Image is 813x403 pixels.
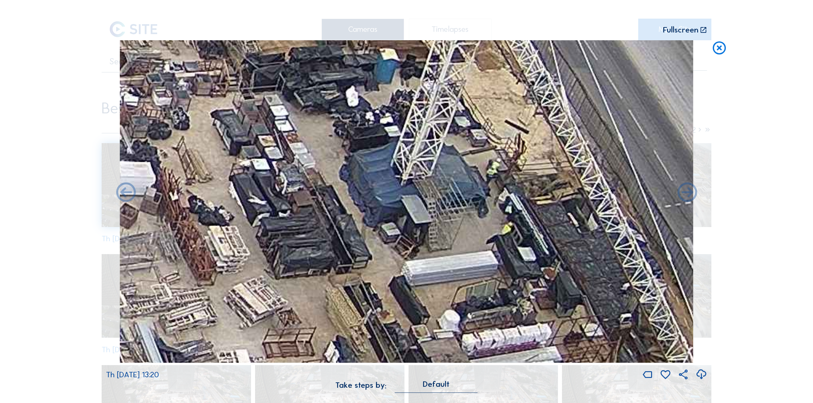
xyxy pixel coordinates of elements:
[675,181,699,205] i: Back
[106,370,159,379] span: Th [DATE] 13:20
[663,26,699,34] div: Fullscreen
[423,381,450,387] div: Default
[120,40,693,363] img: Image
[395,381,478,393] div: Default
[335,381,387,389] div: Take steps by:
[114,181,138,205] i: Forward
